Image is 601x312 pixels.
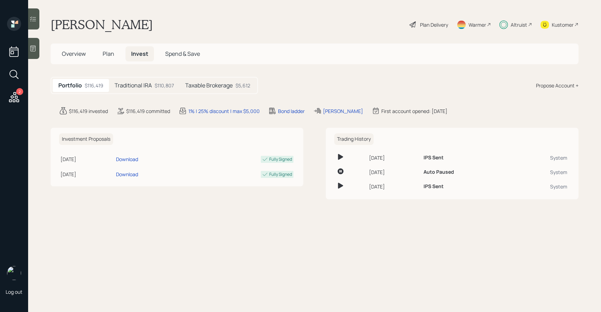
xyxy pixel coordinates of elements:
div: $116,419 committed [126,107,170,115]
div: Kustomer [552,21,574,28]
h5: Traditional IRA [115,82,152,89]
h1: [PERSON_NAME] [51,17,153,32]
div: Log out [6,288,22,295]
h5: Portfolio [58,82,82,89]
div: Warmer [468,21,486,28]
div: Download [116,171,138,178]
h6: IPS Sent [424,184,444,190]
h6: Trading History [334,133,374,145]
h6: IPS Sent [424,155,444,161]
div: [DATE] [369,183,418,190]
div: $110,807 [155,82,174,89]
div: [DATE] [60,171,113,178]
span: Invest [131,50,148,58]
div: [DATE] [369,154,418,161]
h6: Auto Paused [424,169,454,175]
div: System [515,168,567,176]
div: Fully Signed [269,156,292,162]
div: $116,419 [85,82,103,89]
div: System [515,154,567,161]
div: Propose Account + [536,82,579,89]
span: Plan [103,50,114,58]
div: First account opened: [DATE] [381,107,447,115]
div: [DATE] [60,155,113,163]
div: $5,612 [235,82,250,89]
div: System [515,183,567,190]
div: [PERSON_NAME] [323,107,363,115]
div: Bond ladder [278,107,305,115]
div: $116,419 invested [69,107,108,115]
div: 2 [16,88,23,95]
img: sami-boghos-headshot.png [7,266,21,280]
h6: Investment Proposals [59,133,113,145]
h5: Taxable Brokerage [185,82,233,89]
div: 1% | 25% discount | max $5,000 [188,107,260,115]
div: [DATE] [369,168,418,176]
div: Download [116,155,138,163]
span: Spend & Save [165,50,200,58]
div: Fully Signed [269,171,292,178]
span: Overview [62,50,86,58]
div: Altruist [511,21,527,28]
div: Plan Delivery [420,21,448,28]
